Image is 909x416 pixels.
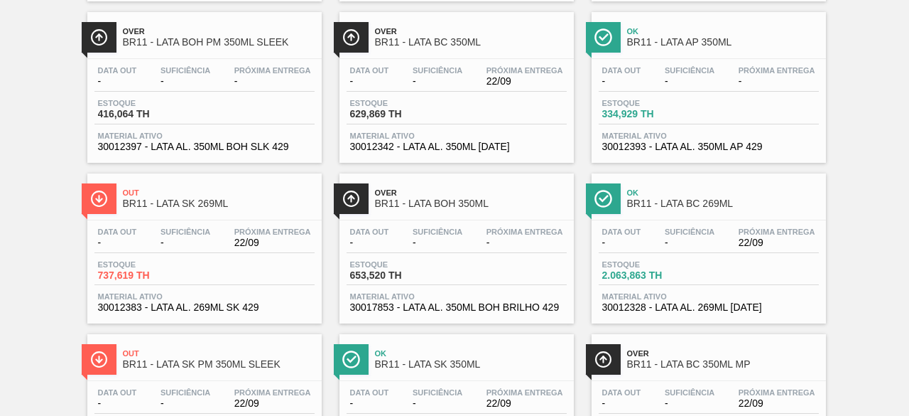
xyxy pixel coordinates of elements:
[98,132,311,140] span: Material ativo
[350,260,450,269] span: Estoque
[486,238,563,248] span: -
[90,28,108,46] img: Ícone
[739,66,815,75] span: Próxima Entrega
[98,398,137,409] span: -
[413,398,462,409] span: -
[350,76,389,87] span: -
[123,349,315,358] span: Out
[581,1,833,163] a: ÍconeOkBR11 - LATA AP 350MLData out-Suficiência-Próxima Entrega-Estoque334,929 THMaterial ativo30...
[602,388,641,397] span: Data out
[602,302,815,313] span: 30012328 - LATA AL. 269ML BC 429
[602,99,702,107] span: Estoque
[77,163,329,324] a: ÍconeOutBR11 - LATA SK 269MLData out-Suficiência-Próxima Entrega22/09Estoque737,619 THMaterial at...
[350,109,450,119] span: 629,869 TH
[160,238,210,248] span: -
[329,1,581,163] a: ÍconeOverBR11 - LATA BC 350MLData out-Suficiência-Próxima Entrega22/09Estoque629,869 THMaterial a...
[342,28,360,46] img: Ícone
[739,388,815,397] span: Próxima Entrega
[98,76,137,87] span: -
[627,198,819,209] span: BR11 - LATA BC 269ML
[486,76,563,87] span: 22/09
[486,388,563,397] span: Próxima Entrega
[160,398,210,409] span: -
[350,270,450,281] span: 653,520 TH
[602,109,702,119] span: 334,929 TH
[739,238,815,248] span: 22/09
[98,109,197,119] span: 416,064 TH
[602,270,702,281] span: 2.063,863 TH
[98,388,137,397] span: Data out
[98,238,137,248] span: -
[350,292,563,301] span: Material ativo
[665,398,714,409] span: -
[123,198,315,209] span: BR11 - LATA SK 269ML
[98,142,311,152] span: 30012397 - LATA AL. 350ML BOH SLK 429
[413,76,462,87] span: -
[329,163,581,324] a: ÍconeOverBR11 - LATA BOH 350MLData out-Suficiência-Próxima Entrega-Estoque653,520 THMaterial ativ...
[98,260,197,269] span: Estoque
[602,76,641,87] span: -
[627,37,819,48] span: BR11 - LATA AP 350ML
[98,292,311,301] span: Material ativo
[602,292,815,301] span: Material ativo
[123,27,315,36] span: Over
[350,302,563,313] span: 30017853 - LATA AL. 350ML BOH BRILHO 429
[594,28,612,46] img: Ícone
[160,388,210,397] span: Suficiência
[234,66,311,75] span: Próxima Entrega
[486,228,563,236] span: Próxima Entrega
[350,388,389,397] span: Data out
[350,132,563,140] span: Material ativo
[602,132,815,140] span: Material ativo
[234,388,311,397] span: Próxima Entrega
[123,37,315,48] span: BR11 - LATA BOH PM 350ML SLEEK
[413,228,462,236] span: Suficiência
[665,388,714,397] span: Suficiência
[350,398,389,409] span: -
[350,66,389,75] span: Data out
[602,228,641,236] span: Data out
[627,27,819,36] span: Ok
[98,99,197,107] span: Estoque
[98,228,137,236] span: Data out
[581,163,833,324] a: ÍconeOkBR11 - LATA BC 269MLData out-Suficiência-Próxima Entrega22/09Estoque2.063,863 THMaterial a...
[627,188,819,197] span: Ok
[342,351,360,368] img: Ícone
[123,188,315,197] span: Out
[375,349,567,358] span: Ok
[413,66,462,75] span: Suficiência
[665,238,714,248] span: -
[234,228,311,236] span: Próxima Entrega
[98,270,197,281] span: 737,619 TH
[413,238,462,248] span: -
[594,190,612,208] img: Ícone
[486,66,563,75] span: Próxima Entrega
[350,238,389,248] span: -
[350,228,389,236] span: Data out
[375,359,567,370] span: BR11 - LATA SK 350ML
[98,66,137,75] span: Data out
[375,27,567,36] span: Over
[486,398,563,409] span: 22/09
[594,351,612,368] img: Ícone
[234,76,311,87] span: -
[90,351,108,368] img: Ícone
[375,188,567,197] span: Over
[413,388,462,397] span: Suficiência
[77,1,329,163] a: ÍconeOverBR11 - LATA BOH PM 350ML SLEEKData out-Suficiência-Próxima Entrega-Estoque416,064 THMate...
[602,260,702,269] span: Estoque
[739,76,815,87] span: -
[665,228,714,236] span: Suficiência
[665,66,714,75] span: Suficiência
[90,190,108,208] img: Ícone
[602,142,815,152] span: 30012393 - LATA AL. 350ML AP 429
[665,76,714,87] span: -
[627,349,819,358] span: Over
[375,37,567,48] span: BR11 - LATA BC 350ML
[627,359,819,370] span: BR11 - LATA BC 350ML MP
[350,142,563,152] span: 30012342 - LATA AL. 350ML BC 429
[160,66,210,75] span: Suficiência
[739,398,815,409] span: 22/09
[602,398,641,409] span: -
[375,198,567,209] span: BR11 - LATA BOH 350ML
